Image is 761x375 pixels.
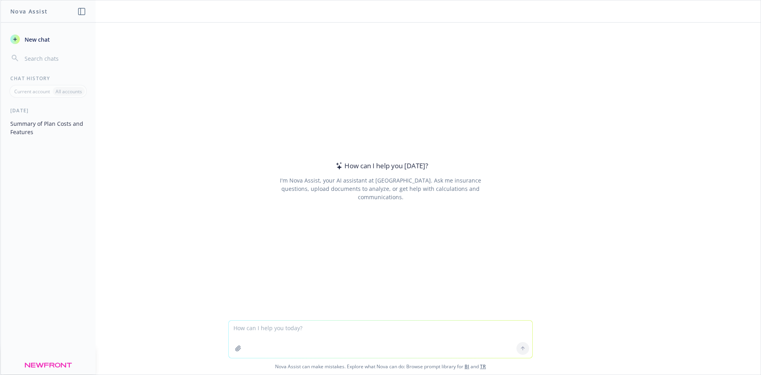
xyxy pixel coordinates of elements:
[7,32,89,46] button: New chat
[23,35,50,44] span: New chat
[333,161,428,171] div: How can I help you [DATE]?
[1,107,96,114] div: [DATE]
[269,176,492,201] div: I'm Nova Assist, your AI assistant at [GEOGRAPHIC_DATA]. Ask me insurance questions, upload docum...
[23,53,86,64] input: Search chats
[7,117,89,138] button: Summary of Plan Costs and Features
[14,88,50,95] p: Current account
[480,363,486,370] a: TR
[55,88,82,95] p: All accounts
[4,358,757,375] span: Nova Assist can make mistakes. Explore what Nova can do: Browse prompt library for and
[465,363,469,370] a: BI
[10,7,48,15] h1: Nova Assist
[1,75,96,82] div: Chat History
